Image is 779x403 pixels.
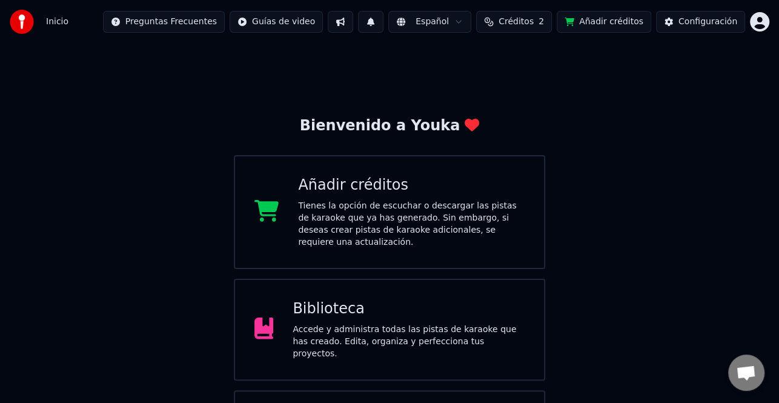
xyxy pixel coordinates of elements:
button: Configuración [656,11,745,33]
button: Añadir créditos [557,11,651,33]
div: Añadir créditos [298,176,525,195]
div: Accede y administra todas las pistas de karaoke que has creado. Edita, organiza y perfecciona tus... [293,324,525,360]
div: Bienvenido a Youka [300,116,480,136]
div: Tienes la opción de escuchar o descargar las pistas de karaoke que ya has generado. Sin embargo, ... [298,200,525,248]
button: Créditos2 [476,11,552,33]
div: Configuración [678,16,737,28]
div: Chat abierto [728,355,764,391]
span: 2 [539,16,544,28]
button: Preguntas Frecuentes [103,11,225,33]
nav: breadcrumb [46,16,68,28]
button: Guías de video [230,11,323,33]
div: Biblioteca [293,299,525,319]
img: youka [10,10,34,34]
span: Inicio [46,16,68,28]
span: Créditos [499,16,534,28]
